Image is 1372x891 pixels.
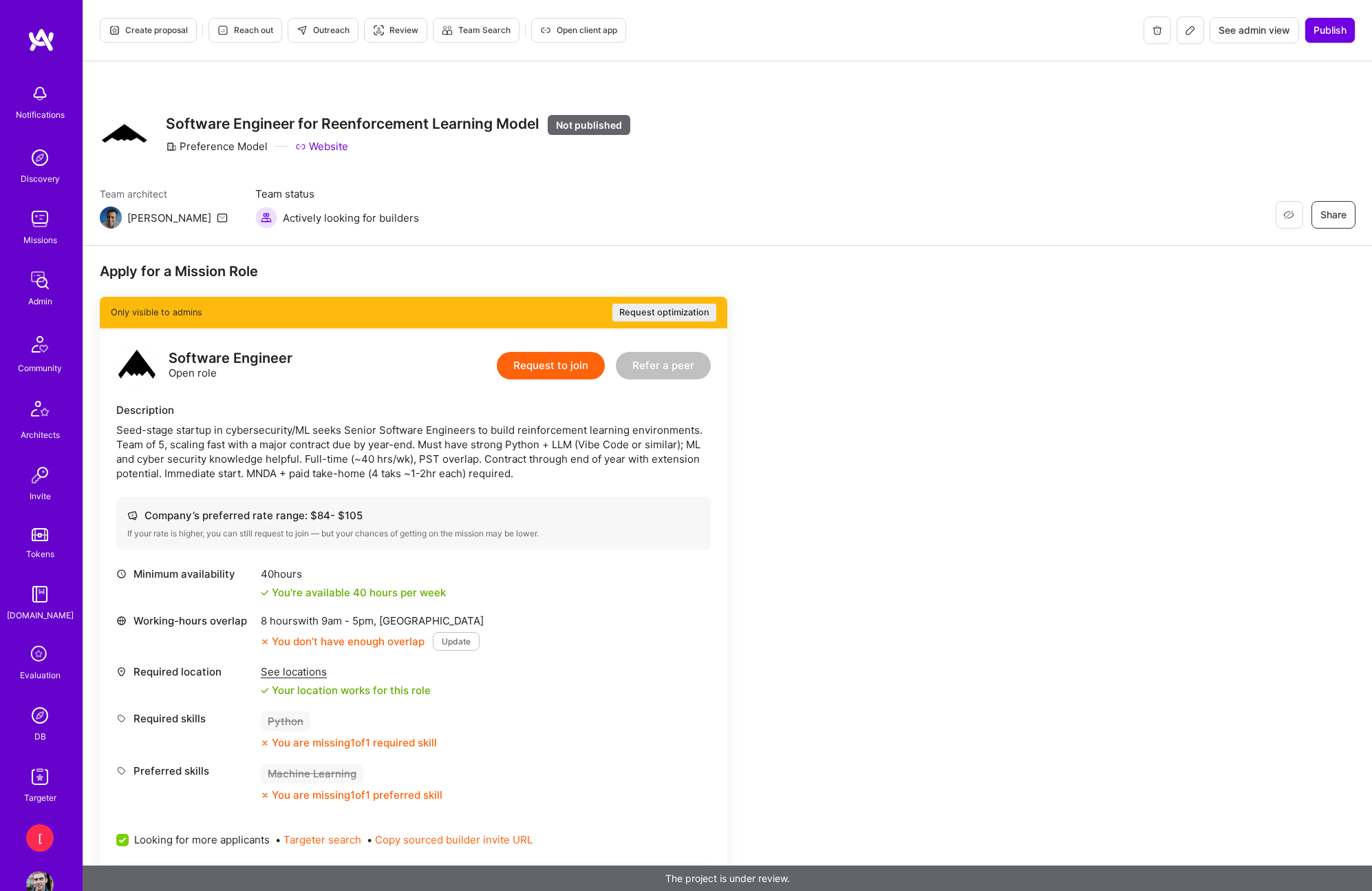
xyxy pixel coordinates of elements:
div: Your location works for this role [261,683,431,698]
button: Publish [1305,17,1355,43]
span: Actively looking for builders [283,211,419,225]
i: icon CloseOrange [261,791,269,799]
div: You are missing 1 of 1 preferred skill [272,788,442,802]
img: Actively looking for builders [255,207,277,229]
button: Request to join [497,352,605,379]
img: Invite [26,461,54,489]
div: Required location [116,664,254,679]
div: Admin [28,294,52,308]
div: You don’t have enough overlap [261,634,425,649]
img: tokens [32,528,48,541]
div: [ [26,824,54,852]
div: Minimum availability [116,567,254,581]
i: icon Check [261,589,269,597]
h3: Software Engineer for Reenforcement Learning Model [166,115,630,134]
span: Team Search [442,24,511,36]
div: You are missing 1 of 1 required skill [272,735,437,750]
div: [DOMAIN_NAME] [7,608,74,622]
div: Targeter [24,790,56,805]
div: DB [34,729,46,744]
div: Python [261,711,310,731]
button: Refer a peer [616,352,711,379]
span: Review [373,24,418,36]
img: Architects [23,395,56,428]
i: icon CloseOrange [261,638,269,646]
div: Invite [30,489,51,503]
img: discovery [26,144,54,171]
span: See admin view [1219,23,1290,37]
i: icon Targeter [373,25,384,36]
button: Reach out [208,18,282,43]
i: icon EyeClosed [1283,209,1294,220]
div: Discovery [21,171,60,186]
i: icon Check [261,686,269,695]
div: Seed-stage startup in cybersecurity/ML seeks Senior Software Engineers to build reinforcement lea... [116,423,711,481]
div: The project is under review. [83,866,1372,891]
div: Not published [548,115,630,135]
span: 9am - 5pm , [319,614,379,627]
i: icon Clock [116,569,127,579]
div: Software Engineer [169,351,292,366]
button: Copy sourced builder invite URL [375,832,533,847]
img: Skill Targeter [26,763,54,790]
img: Team Architect [100,207,122,229]
img: bell [26,80,54,107]
i: icon CloseOrange [261,739,269,747]
div: Open role [169,351,292,380]
span: Open client app [540,24,617,36]
span: Team status [255,187,419,201]
div: Preferred skills [116,764,254,778]
img: teamwork [26,205,54,233]
img: admin teamwork [26,266,54,294]
i: icon Tag [116,713,127,724]
a: Website [295,139,348,154]
div: Only visible to admins [100,297,727,328]
span: • [367,832,533,847]
img: logo [116,345,158,386]
button: Review [364,18,427,43]
button: Request optimization [612,304,716,322]
span: Outreach [297,24,350,36]
div: Apply for a Mission Role [100,262,727,280]
i: icon CompanyGray [166,141,177,152]
div: Machine Learning [261,764,363,784]
span: Share [1320,208,1347,222]
div: Required skills [116,711,254,726]
div: Company’s preferred rate range: $ 84 - $ 105 [127,508,700,523]
div: 40 hours [261,567,446,581]
button: Team Search [433,18,519,43]
img: Community [23,328,56,361]
i: icon Mail [217,212,228,223]
span: Publish [1314,23,1347,37]
div: Tokens [26,547,54,561]
div: You're available 40 hours per week [261,585,446,600]
i: icon Cash [127,510,138,521]
img: guide book [26,580,54,608]
img: Admin Search [26,702,54,729]
div: Description [116,403,711,417]
button: See admin view [1210,17,1299,43]
button: Outreach [288,18,358,43]
button: Open client app [531,18,626,43]
i: icon SelectionTeam [27,642,53,668]
span: Create proposal [109,24,188,36]
a: [ [23,824,57,852]
div: See locations [261,664,431,679]
img: logo [28,28,55,52]
div: Working-hours overlap [116,614,254,628]
button: Targeter search [283,832,361,847]
img: Company Logo [100,121,149,148]
div: Preference Model [166,139,268,154]
div: Evaluation [20,668,61,682]
div: 8 hours with [GEOGRAPHIC_DATA] [261,614,484,628]
i: icon Proposal [109,25,120,36]
div: Notifications [16,107,65,122]
div: Missions [23,233,57,247]
span: Reach out [217,24,273,36]
i: icon World [116,616,127,626]
div: [PERSON_NAME] [127,211,211,225]
i: icon Location [116,667,127,677]
i: icon Tag [116,766,127,776]
span: Team architect [100,187,228,201]
button: Create proposal [100,18,197,43]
